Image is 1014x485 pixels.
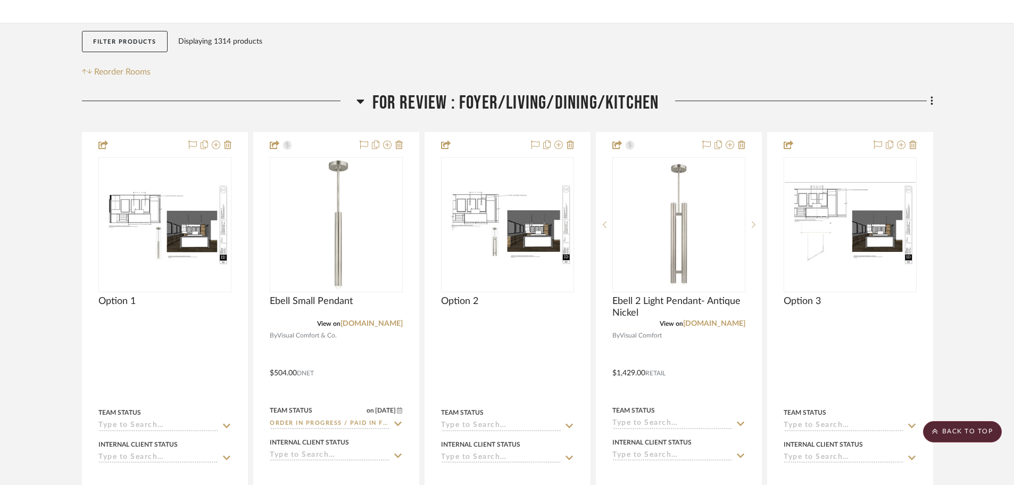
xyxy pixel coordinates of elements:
[98,408,141,417] div: Team Status
[660,320,683,327] span: View on
[442,183,573,267] img: Option 2
[784,295,821,307] span: Option 3
[613,159,744,290] img: Ebell 2 Light Pendant- Antique Nickel
[784,421,904,431] input: Type to Search…
[784,440,863,449] div: Internal Client Status
[683,320,745,327] a: [DOMAIN_NAME]
[317,320,340,327] span: View on
[784,408,826,417] div: Team Status
[441,295,478,307] span: Option 2
[785,182,916,267] img: Option 3
[98,421,219,431] input: Type to Search…
[612,406,655,415] div: Team Status
[178,31,262,52] div: Displaying 1314 products
[82,65,151,78] button: Reorder Rooms
[367,407,374,414] span: on
[270,406,312,415] div: Team Status
[612,451,733,461] input: Type to Search…
[270,295,353,307] span: Ebell Small Pendant
[612,438,692,447] div: Internal Client Status
[441,408,484,417] div: Team Status
[620,331,662,341] span: Visual Comfort
[82,31,168,53] button: Filter Products
[270,451,390,461] input: Type to Search…
[270,331,277,341] span: By
[441,440,520,449] div: Internal Client Status
[612,419,733,429] input: Type to Search…
[374,407,397,414] span: [DATE]
[98,440,178,449] div: Internal Client Status
[99,183,230,267] img: Option 1
[340,320,403,327] a: [DOMAIN_NAME]
[98,295,136,307] span: Option 1
[441,453,561,463] input: Type to Search…
[612,331,620,341] span: By
[612,295,745,319] span: Ebell 2 Light Pendant- Antique Nickel
[270,438,349,447] div: Internal Client Status
[442,158,574,292] div: 0
[94,65,151,78] span: Reorder Rooms
[923,421,1002,442] scroll-to-top-button: BACK TO TOP
[372,92,659,114] span: FOR REVIEW : Foyer/Living/Dining/Kitchen
[98,453,219,463] input: Type to Search…
[441,421,561,431] input: Type to Search…
[784,453,904,463] input: Type to Search…
[270,419,390,429] input: Type to Search…
[271,159,402,290] img: Ebell Small Pendant
[277,331,337,341] span: Visual Comfort & Co.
